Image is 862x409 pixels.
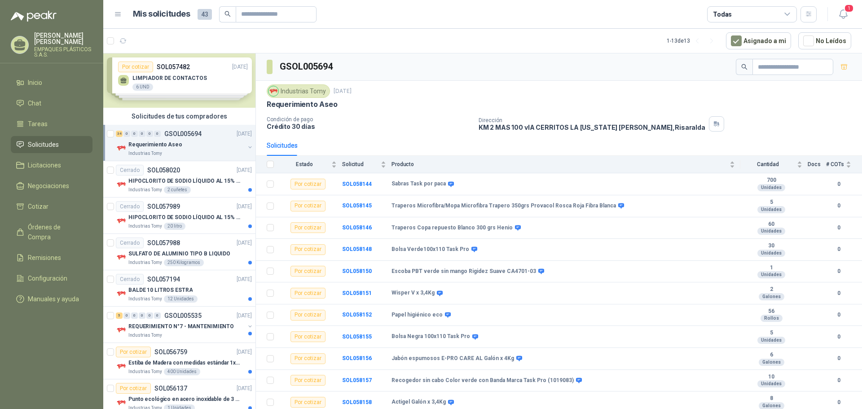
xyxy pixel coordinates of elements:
[391,202,616,210] b: Traperos Microfibra/Mopa Microfibra Trapero 350grs Provacol Rosca Roja Fibra Blanca
[237,130,252,138] p: [DATE]
[280,60,334,74] h3: GSOL005694
[237,384,252,393] p: [DATE]
[759,359,784,366] div: Galones
[147,203,180,210] p: SOL057989
[28,98,41,108] span: Chat
[128,395,240,404] p: Punto ecológico en acero inoxidable de 3 puestos, con capacidad para 121L cada división.
[334,87,352,96] p: [DATE]
[11,115,92,132] a: Tareas
[268,86,278,96] img: Company Logo
[123,131,130,137] div: 0
[164,295,198,303] div: 12 Unidades
[154,349,187,355] p: SOL056759
[28,78,42,88] span: Inicio
[342,268,372,274] b: SOL058150
[391,180,446,188] b: Sabras Task por paca
[11,74,92,91] a: Inicio
[479,123,705,131] p: KM 2 MAS 100 vIA CERRITOS LA [US_STATE] [PERSON_NAME] , Risaralda
[146,312,153,319] div: 0
[103,343,255,379] a: Por cotizarSOL056759[DATE] Company LogoEstiba de Madera con medidas estándar 1x120x15 de altoIndu...
[103,43,255,108] div: Solicitudes de nuevos compradoresPor cotizarSOL057482[DATE] LIMPIADOR DE CONTACTOS6 UNDPor cotiza...
[128,150,162,157] p: Industrias Tomy
[128,223,162,230] p: Industrias Tomy
[146,131,153,137] div: 0
[740,395,802,402] b: 8
[116,201,144,212] div: Cerrado
[28,253,61,263] span: Remisiones
[391,333,470,340] b: Bolsa Negra 100x110 Task Pro
[826,267,851,276] b: 0
[147,167,180,173] p: SOL058020
[290,375,325,386] div: Por cotizar
[147,276,180,282] p: SOL057194
[28,222,84,242] span: Órdenes de Compra
[342,181,372,187] b: SOL058144
[290,179,325,189] div: Por cotizar
[740,308,802,315] b: 56
[342,399,372,405] b: SOL058158
[28,119,48,129] span: Tareas
[34,47,92,57] p: EMPAQUES PLÁSTICOS S.A.S.
[290,288,325,299] div: Por cotizar
[237,239,252,247] p: [DATE]
[28,202,48,211] span: Cotizar
[826,245,851,254] b: 0
[290,331,325,342] div: Por cotizar
[198,9,212,20] span: 43
[290,397,325,408] div: Por cotizar
[128,359,240,367] p: Estiba de Madera con medidas estándar 1x120x15 de alto
[116,347,151,357] div: Por cotizar
[154,385,187,391] p: SOL056137
[116,288,127,299] img: Company Logo
[667,34,719,48] div: 1 - 13 de 13
[342,355,372,361] b: SOL058156
[11,95,92,112] a: Chat
[11,249,92,266] a: Remisiones
[342,290,372,296] a: SOL058151
[279,156,342,173] th: Estado
[128,368,162,375] p: Industrias Tomy
[116,165,144,176] div: Cerrado
[267,100,338,109] p: Requerimiento Aseo
[28,294,79,304] span: Manuales y ayuda
[826,376,851,385] b: 0
[740,264,802,272] b: 1
[128,250,230,258] p: SULFATO DE ALUMINIO TIPO B LIQUIDO
[741,64,748,70] span: search
[391,224,513,232] b: Traperos Copa repuesto Blanco 300 grs Henio
[740,199,802,206] b: 5
[128,259,162,266] p: Industrias Tomy
[128,177,240,185] p: HIPOCLORITO DE SODIO LÍQUIDO AL 15% CONT NETO 20L
[713,9,732,19] div: Todas
[761,315,783,322] div: Rollos
[164,131,202,137] p: GSOL005694
[479,117,705,123] p: Dirección
[740,352,802,359] b: 6
[237,312,252,320] p: [DATE]
[164,368,200,375] div: 400 Unidades
[11,136,92,153] a: Solicitudes
[726,32,791,49] button: Asignado a mi
[757,337,785,344] div: Unidades
[164,312,202,319] p: GSOL005535
[128,186,162,194] p: Industrias Tomy
[103,161,255,198] a: CerradoSOL058020[DATE] Company LogoHIPOCLORITO DE SODIO LÍQUIDO AL 15% CONT NETO 20LIndustrias To...
[103,198,255,234] a: CerradoSOL057989[DATE] Company LogoHIPOCLORITO DE SODIO LÍQUIDO AL 15% CONT NETO 20LIndustrias To...
[103,270,255,307] a: CerradoSOL057194[DATE] Company LogoBALDE 10 LITROS ESTRAIndustrias Tomy12 Unidades
[103,108,255,125] div: Solicitudes de tus compradores
[128,141,182,149] p: Requerimiento Aseo
[342,377,372,383] a: SOL058157
[342,312,372,318] a: SOL058152
[391,377,574,384] b: Recogedor sin cabo Color verde con Banda Marca Task Pro (1019083)
[116,383,151,394] div: Por cotizar
[826,180,851,189] b: 0
[740,161,795,167] span: Cantidad
[391,290,435,297] b: Wisper V x 3,4Kg
[391,355,514,362] b: Jabón espumosos E-PRO CARE AL Galón x 4Kg
[826,224,851,232] b: 0
[290,244,325,255] div: Por cotizar
[808,156,826,173] th: Docs
[391,156,740,173] th: Producto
